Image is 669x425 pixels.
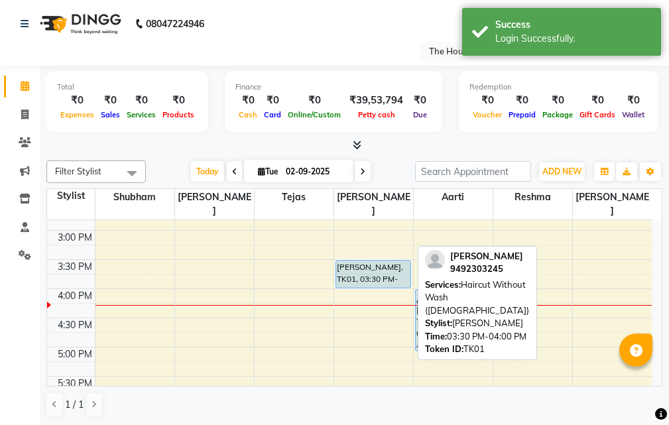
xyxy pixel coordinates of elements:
[55,231,95,245] div: 3:00 PM
[284,110,344,119] span: Online/Custom
[47,189,95,203] div: Stylist
[159,93,198,108] div: ₹0
[469,110,505,119] span: Voucher
[539,110,576,119] span: Package
[123,110,159,119] span: Services
[57,93,97,108] div: ₹0
[450,251,523,261] span: [PERSON_NAME]
[414,189,493,206] span: Aarti
[97,93,123,108] div: ₹0
[55,289,95,303] div: 4:00 PM
[493,189,572,206] span: Reshma
[495,18,651,32] div: Success
[34,5,125,42] img: logo
[450,263,523,276] div: 9492303245
[495,32,651,46] div: Login Successfully.
[97,110,123,119] span: Sales
[410,110,430,119] span: Due
[255,189,334,206] span: Tejas
[425,343,530,356] div: TK01
[55,318,95,332] div: 4:30 PM
[146,5,204,42] b: 08047224946
[235,110,261,119] span: Cash
[191,161,224,182] span: Today
[425,317,530,330] div: [PERSON_NAME]
[539,93,576,108] div: ₹0
[55,260,95,274] div: 3:30 PM
[334,189,413,219] span: [PERSON_NAME]
[235,93,261,108] div: ₹0
[425,250,445,270] img: profile
[55,347,95,361] div: 5:00 PM
[408,93,432,108] div: ₹0
[542,166,581,176] span: ADD NEW
[65,398,84,412] span: 1 / 1
[576,93,619,108] div: ₹0
[425,343,463,354] span: Token ID:
[576,110,619,119] span: Gift Cards
[55,377,95,391] div: 5:30 PM
[57,82,198,93] div: Total
[416,290,490,351] div: [PERSON_NAME], TK02, 04:00 PM-05:05 PM, Under Arms (Rica),UPPER LIPS (THREAD),EYEBROWS (THREAD)
[425,318,452,328] span: Stylist:
[355,110,398,119] span: Petty cash
[336,261,410,288] div: [PERSON_NAME], TK01, 03:30 PM-04:00 PM, Haircut Without Wash ([DEMOGRAPHIC_DATA])
[619,93,648,108] div: ₹0
[282,162,348,182] input: 2025-09-02
[539,162,585,181] button: ADD NEW
[469,93,505,108] div: ₹0
[425,279,529,316] span: Haircut Without Wash ([DEMOGRAPHIC_DATA])
[425,279,461,290] span: Services:
[505,110,539,119] span: Prepaid
[159,110,198,119] span: Products
[261,93,284,108] div: ₹0
[261,110,284,119] span: Card
[175,189,254,219] span: [PERSON_NAME]
[415,161,531,182] input: Search Appointment
[344,93,408,108] div: ₹39,53,794
[425,330,530,343] div: 03:30 PM-04:00 PM
[573,189,652,219] span: [PERSON_NAME]
[95,189,174,206] span: Shubham
[255,166,282,176] span: Tue
[425,331,447,341] span: Time:
[284,93,344,108] div: ₹0
[235,82,432,93] div: Finance
[123,93,159,108] div: ₹0
[57,110,97,119] span: Expenses
[55,166,101,176] span: Filter Stylist
[469,82,648,93] div: Redemption
[505,93,539,108] div: ₹0
[619,110,648,119] span: Wallet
